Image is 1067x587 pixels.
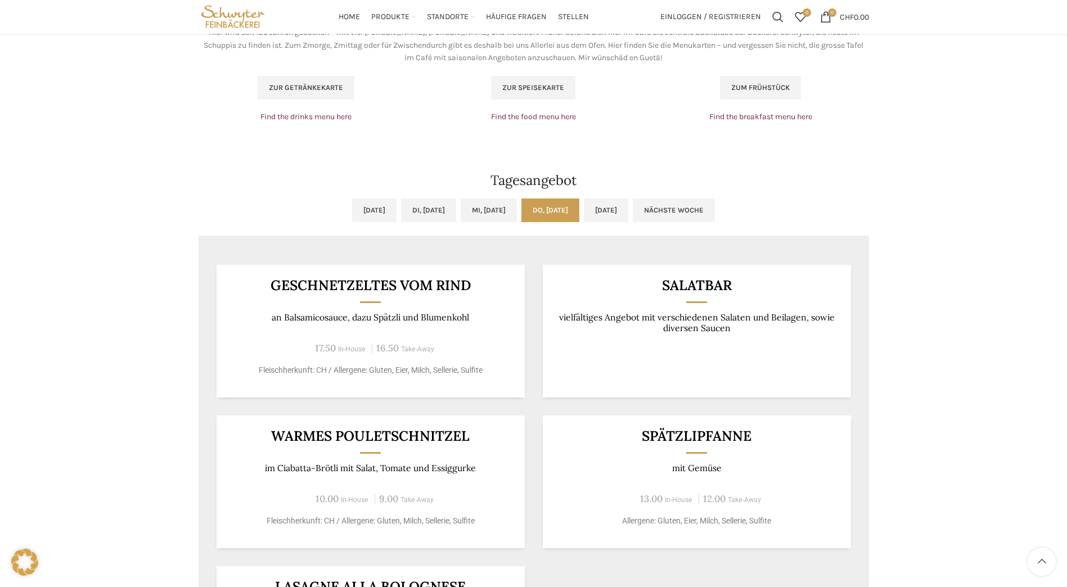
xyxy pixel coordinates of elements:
[401,345,434,353] span: Take-Away
[427,12,469,22] span: Standorte
[269,83,343,92] span: Zur Getränkekarte
[828,8,836,17] span: 0
[558,12,589,22] span: Stellen
[258,76,354,100] a: Zur Getränkekarte
[840,12,854,21] span: CHF
[376,342,399,354] span: 16.50
[260,112,352,121] a: Find the drinks menu here
[199,11,268,21] a: Site logo
[352,198,397,222] a: [DATE]
[556,312,837,334] p: vielfältiges Angebot mit verschiedenen Salaten und Beilagen, sowie diversen Saucen
[556,278,837,292] h3: Salatbar
[556,429,837,443] h3: Spätzlipfanne
[315,342,336,354] span: 17.50
[486,6,547,28] a: Häufige Fragen
[728,496,761,504] span: Take-Away
[665,496,692,504] span: In-House
[720,76,801,100] a: Zum Frühstück
[338,345,366,353] span: In-House
[230,463,511,473] p: im Ciabatta-Brötli mit Salat, Tomate und Essiggurke
[789,6,812,28] a: 0
[230,364,511,376] p: Fleischherkunft: CH / Allergene: Gluten, Eier, Milch, Sellerie, Sulfite
[339,12,360,22] span: Home
[767,6,789,28] a: Suchen
[316,493,339,505] span: 10.00
[486,12,547,22] span: Häufige Fragen
[341,496,368,504] span: In-House
[633,198,715,222] a: Nächste Woche
[660,13,761,21] span: Einloggen / Registrieren
[1028,548,1056,576] a: Scroll to top button
[401,198,456,222] a: Di, [DATE]
[556,515,837,527] p: Allergene: Gluten, Eier, Milch, Sellerie, Sulfite
[400,496,434,504] span: Take-Away
[461,198,517,222] a: Mi, [DATE]
[789,6,812,28] div: Meine Wunschliste
[230,515,511,527] p: Fleischherkunft: CH / Allergene: Gluten, Milch, Sellerie, Sulfite
[199,26,869,64] p: Hier wird seit 120 Jahren gebacken – mit viel [PERSON_NAME], [PERSON_NAME] und Tradition. Früher ...
[556,463,837,473] p: mit Gemüse
[521,198,579,222] a: Do, [DATE]
[584,198,628,222] a: [DATE]
[371,12,409,22] span: Produkte
[502,83,564,92] span: Zur Speisekarte
[230,429,511,443] h3: Warmes Pouletschnitzel
[731,83,790,92] span: Zum Frühstück
[273,6,654,28] div: Main navigation
[379,493,398,505] span: 9.00
[655,6,767,28] a: Einloggen / Registrieren
[230,278,511,292] h3: Geschnetzeltes vom Rind
[814,6,875,28] a: 0 CHF0.00
[371,6,416,28] a: Produkte
[230,312,511,323] p: an Balsamicosauce, dazu Spätzli und Blumenkohl
[491,112,576,121] a: Find the food menu here
[640,493,663,505] span: 13.00
[840,12,869,21] bdi: 0.00
[709,112,812,121] a: Find the breakfast menu here
[199,174,869,187] h2: Tagesangebot
[558,6,589,28] a: Stellen
[803,8,811,17] span: 0
[339,6,360,28] a: Home
[427,6,475,28] a: Standorte
[703,493,726,505] span: 12.00
[491,76,575,100] a: Zur Speisekarte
